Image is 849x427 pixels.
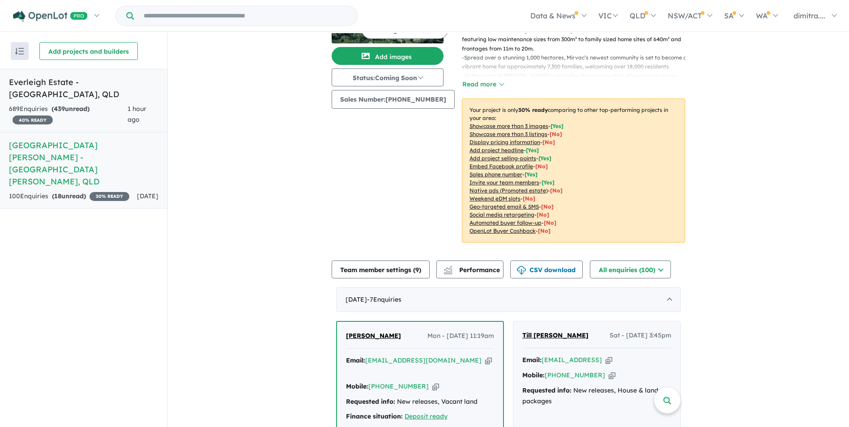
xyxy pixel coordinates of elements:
span: Sat - [DATE] 3:45pm [610,330,671,341]
p: Your project is only comparing to other top-performing projects in your area: - - - - - - - - - -... [462,98,685,243]
u: Native ads (Promoted estate) [469,187,548,194]
button: Sales Number:[PHONE_NUMBER] [332,90,455,109]
button: Status:Coming Soon [332,68,444,86]
span: [PERSON_NAME] [346,332,401,340]
u: Social media retargeting [469,211,534,218]
button: Copy [606,355,612,365]
u: OpenLot Buyer Cashback [469,227,536,234]
span: Mon - [DATE] 11:19am [427,331,494,342]
button: Copy [609,371,615,380]
strong: Email: [522,356,542,364]
img: Openlot PRO Logo White [13,11,88,22]
a: [PHONE_NUMBER] [545,371,605,379]
span: - 7 Enquir ies [367,295,401,303]
div: [DATE] [336,287,681,312]
u: Add project headline [469,147,524,154]
img: download icon [517,266,526,275]
u: Add project selling-points [469,155,536,162]
span: [ Yes ] [525,171,538,178]
span: [No] [544,219,556,226]
button: Read more [462,79,504,90]
u: Sales phone number [469,171,522,178]
span: [ Yes ] [538,155,551,162]
strong: ( unread) [51,105,90,113]
span: 439 [54,105,65,113]
button: Add projects and builders [39,42,138,60]
button: Performance [436,260,503,278]
p: - With development approvals underway, Mirvac anticipates sales to begin in [DATE], with settleme... [462,17,692,53]
span: 30 % READY [90,192,129,201]
span: [ Yes ] [550,123,563,129]
span: [ Yes ] [542,179,555,186]
a: [EMAIL_ADDRESS][DOMAIN_NAME] [365,356,482,364]
a: Deposit ready [405,412,448,420]
span: 9 [415,266,419,274]
strong: Finance situation: [346,412,403,420]
span: [No] [541,203,554,210]
input: Try estate name, suburb, builder or developer [136,6,355,26]
button: Copy [485,356,492,365]
u: Invite your team members [469,179,539,186]
strong: Requested info: [346,397,395,406]
u: Showcase more than 3 listings [469,131,547,137]
button: CSV download [510,260,583,278]
a: Till [PERSON_NAME] [522,330,589,341]
h5: Everleigh Estate - [GEOGRAPHIC_DATA] , QLD [9,76,158,100]
span: [No] [550,187,563,194]
u: Weekend eDM slots [469,195,520,202]
span: [ No ] [542,139,555,145]
span: [No] [523,195,535,202]
strong: Mobile: [522,371,545,379]
u: Embed Facebook profile [469,163,533,170]
u: Geo-targeted email & SMS [469,203,539,210]
strong: Requested info: [522,386,572,394]
span: Performance [445,266,500,274]
p: - Spread over a stunning 1,000 hectares, Mirvac’s newest community is set to become a vibrant hom... [462,53,692,72]
strong: Email: [346,356,365,364]
div: New releases, House & land packages [522,385,671,407]
span: 18 [54,192,61,200]
span: [No] [537,211,549,218]
b: 30 % ready [518,107,548,113]
u: Showcase more than 3 images [469,123,548,129]
span: 40 % READY [13,115,53,124]
strong: Mobile: [346,382,368,390]
span: [ No ] [535,163,548,170]
span: Till [PERSON_NAME] [522,331,589,339]
u: Automated buyer follow-up [469,219,542,226]
img: sort.svg [15,48,24,55]
button: All enquiries (100) [590,260,671,278]
span: [ Yes ] [526,147,539,154]
button: Team member settings (9) [332,260,430,278]
strong: ( unread) [52,192,86,200]
span: 1 hour ago [128,105,146,124]
a: [EMAIL_ADDRESS] [542,356,602,364]
a: [PHONE_NUMBER] [368,382,429,390]
span: [No] [538,227,550,234]
button: Copy [432,382,439,391]
button: Add images [332,47,444,65]
a: [PERSON_NAME] [346,331,401,342]
span: [ No ] [550,131,562,137]
img: bar-chart.svg [444,269,452,274]
h5: [GEOGRAPHIC_DATA][PERSON_NAME] - [GEOGRAPHIC_DATA][PERSON_NAME] , QLD [9,139,158,188]
p: - At the heart of [PERSON_NAME]’s vision lies the preservation of expansive green corridors and c... [462,72,692,108]
div: New releases, Vacant land [346,397,494,407]
img: line-chart.svg [444,266,452,271]
span: [DATE] [137,192,158,200]
div: 100 Enquir ies [9,191,129,202]
div: 689 Enquir ies [9,104,128,125]
span: dimitra.... [794,11,825,20]
u: Display pricing information [469,139,540,145]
